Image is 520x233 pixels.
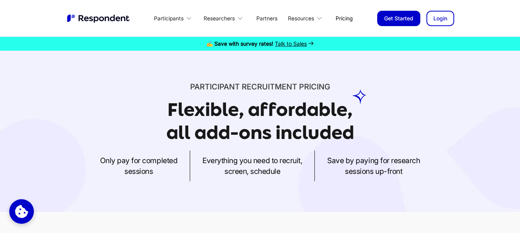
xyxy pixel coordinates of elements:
[66,13,132,23] img: Untitled UI logotext
[202,155,302,177] p: Everything you need to recruit, screen, schedule
[426,11,454,26] a: Login
[329,9,359,27] a: Pricing
[299,82,330,91] span: PRICING
[190,82,297,91] span: Participant recruitment
[284,9,329,27] div: Resources
[327,155,420,177] p: Save by paying for research sessions up-front
[199,9,250,27] div: Researchers
[288,15,314,22] div: Resources
[275,40,307,47] span: Talk to Sales
[204,15,235,22] div: Researchers
[206,40,273,47] strong: ✍️ Save with survey rates!
[377,11,420,26] a: Get Started
[250,9,284,27] a: Partners
[154,15,184,22] div: Participants
[100,155,177,177] p: Only pay for completed sessions
[150,9,199,27] div: Participants
[66,13,132,23] a: home
[166,99,354,143] h1: Flexible, affordable, all add-ons included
